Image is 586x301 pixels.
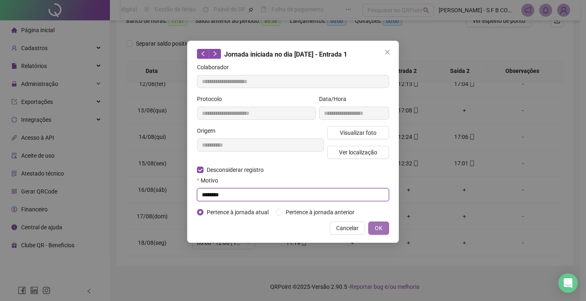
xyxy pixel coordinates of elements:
[212,51,218,57] span: right
[384,49,391,55] span: close
[381,46,394,59] button: Close
[197,126,221,135] label: Origem
[336,224,359,233] span: Cancelar
[368,222,389,235] button: OK
[197,63,234,72] label: Colaborador
[339,148,377,157] span: Ver localização
[330,222,365,235] button: Cancelar
[197,94,227,103] label: Protocolo
[282,208,358,217] span: Pertence à jornada anterior
[319,94,352,103] label: Data/Hora
[203,165,267,174] span: Desconsiderar registro
[197,176,223,185] label: Motivo
[558,273,578,293] div: Open Intercom Messenger
[209,49,221,59] button: right
[327,146,389,159] button: Ver localização
[200,51,206,57] span: left
[197,49,209,59] button: left
[340,128,376,137] span: Visualizar foto
[203,208,272,217] span: Pertence à jornada atual
[197,49,389,59] div: Jornada iniciada no dia [DATE] - Entrada 1
[327,126,389,139] button: Visualizar foto
[375,224,383,233] span: OK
